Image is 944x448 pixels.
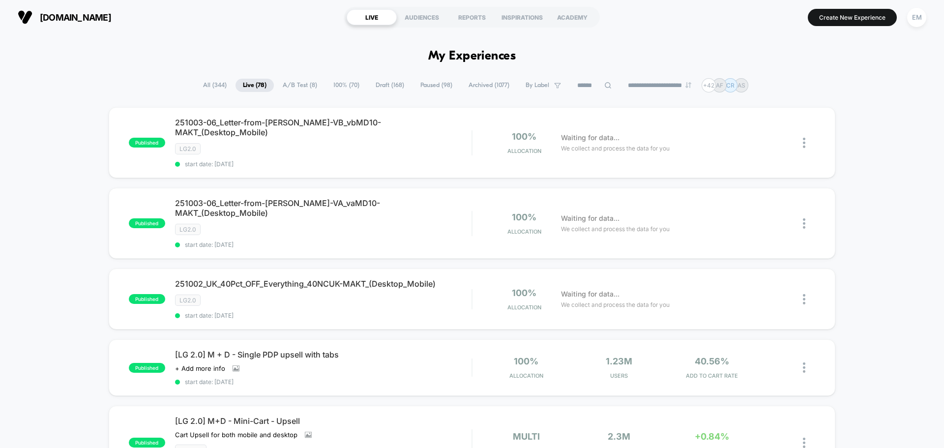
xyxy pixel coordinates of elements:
span: [LG 2.0] M + D - Single PDP upsell with tabs [175,350,472,359]
img: close [803,218,805,229]
span: 2.3M [608,431,630,442]
span: 100% [514,356,538,366]
p: AS [737,82,745,89]
span: start date: [DATE] [175,241,472,248]
span: Allocation [509,372,543,379]
span: Users [575,372,663,379]
span: LG2.0 [175,143,201,154]
span: We collect and process the data for you [561,224,670,234]
span: 100% [512,288,536,298]
img: close [803,138,805,148]
button: Create New Experience [808,9,897,26]
span: ADD TO CART RATE [668,372,756,379]
span: [LG 2.0] M+D - Mini-Cart - Upsell [175,416,472,426]
span: A/B Test ( 8 ) [275,79,324,92]
span: LG2.0 [175,295,201,306]
span: Waiting for data... [561,289,619,299]
span: start date: [DATE] [175,378,472,386]
span: published [129,138,165,148]
span: 100% [512,212,536,222]
span: [DOMAIN_NAME] [40,12,111,23]
div: LIVE [347,9,397,25]
span: By Label [526,82,549,89]
span: 251002_UK_40Pct_OFF_Everything_40NCUK-MAKT_(Desktop_Mobile) [175,279,472,289]
span: 251003-06_Letter-from-[PERSON_NAME]-VB_vbMD10-MAKT_(Desktop_Mobile) [175,118,472,137]
span: start date: [DATE] [175,312,472,319]
span: Draft ( 168 ) [368,79,412,92]
span: published [129,294,165,304]
img: close [803,294,805,304]
span: published [129,363,165,373]
div: + 42 [702,78,716,92]
span: 100% [512,131,536,142]
h1: My Experiences [428,49,516,63]
img: Visually logo [18,10,32,25]
div: INSPIRATIONS [497,9,547,25]
span: published [129,438,165,448]
span: Waiting for data... [561,132,619,143]
img: close [803,362,805,373]
span: +0.84% [695,431,729,442]
span: Live ( 78 ) [236,79,274,92]
span: LG2.0 [175,224,201,235]
span: + Add more info [175,364,225,372]
div: EM [907,8,926,27]
span: We collect and process the data for you [561,300,670,309]
img: end [685,82,691,88]
span: published [129,218,165,228]
span: 251003-06_Letter-from-[PERSON_NAME]-VA_vaMD10-MAKT_(Desktop_Mobile) [175,198,472,218]
span: Waiting for data... [561,213,619,224]
div: ACADEMY [547,9,597,25]
button: EM [904,7,929,28]
p: CR [726,82,735,89]
span: Archived ( 1077 ) [461,79,517,92]
span: Allocation [507,304,541,311]
div: AUDIENCES [397,9,447,25]
button: [DOMAIN_NAME] [15,9,114,25]
span: Allocation [507,228,541,235]
span: Paused ( 98 ) [413,79,460,92]
span: start date: [DATE] [175,160,472,168]
img: close [803,438,805,448]
span: We collect and process the data for you [561,144,670,153]
span: 100% ( 70 ) [326,79,367,92]
span: 40.56% [695,356,729,366]
span: multi [513,431,540,442]
p: AF [716,82,723,89]
span: Cart Upsell for both mobile and desktop [175,431,297,439]
span: All ( 344 ) [196,79,234,92]
div: REPORTS [447,9,497,25]
span: Allocation [507,148,541,154]
span: 1.23M [606,356,632,366]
